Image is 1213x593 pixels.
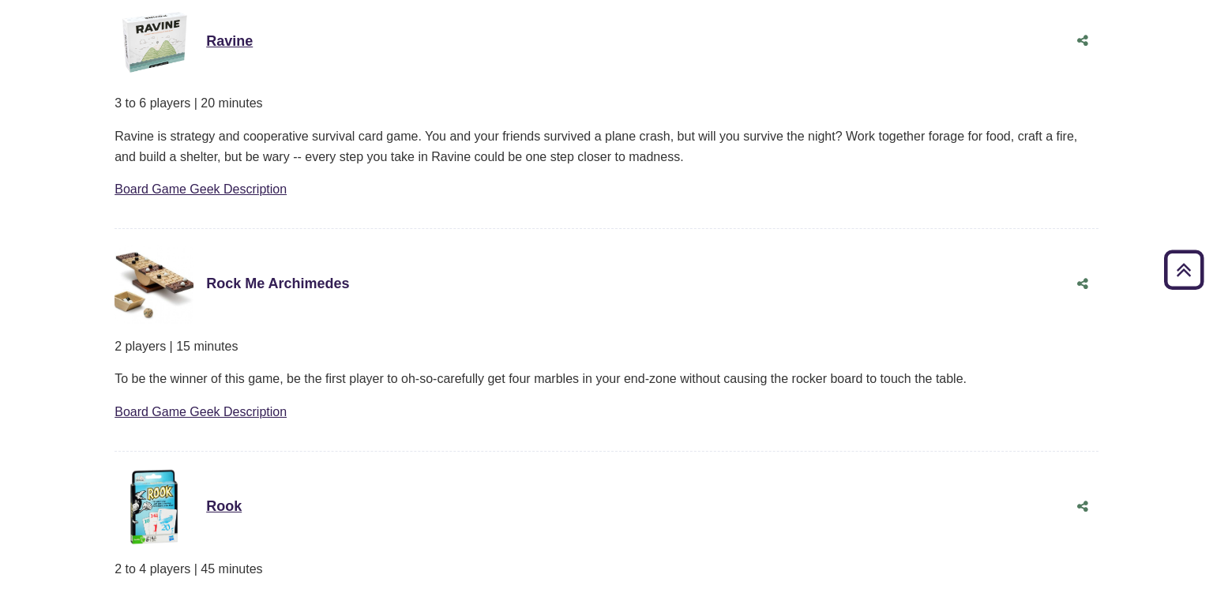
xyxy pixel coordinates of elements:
button: Share this Asset [1067,269,1098,299]
a: Ravine [206,33,253,49]
p: To be the winner of this game, be the first player to oh-so-carefully get four marbles in your en... [115,369,1098,389]
p: 2 to 4 players | 45 minutes [115,559,1098,580]
a: Rook [206,498,242,514]
a: Back to Top [1159,259,1209,280]
p: 3 to 6 players | 20 minutes [115,93,1098,114]
button: Share this Asset [1067,26,1098,56]
a: Board Game Geek Description [115,405,287,418]
a: Board Game Geek Description [115,182,287,196]
button: Share this Asset [1067,492,1098,522]
a: Rock Me Archimedes [206,276,349,291]
p: 2 players | 15 minutes [115,336,1098,357]
p: Ravine is strategy and cooperative survival card game. You and your friends survived a plane cras... [115,126,1098,167]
